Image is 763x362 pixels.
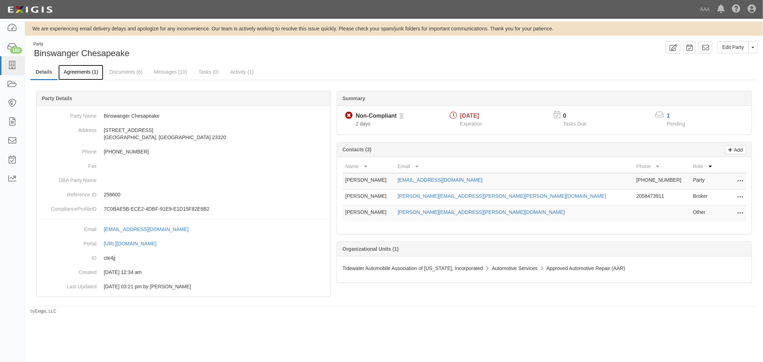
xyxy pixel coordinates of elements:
dt: Fax [39,159,97,170]
b: Summary [342,96,365,101]
dt: Reference ID [39,187,97,198]
span: Since 09/01/2025 [356,121,370,127]
dt: Portal [39,236,97,247]
i: Non-Compliant [345,112,353,119]
div: 163 [10,47,22,54]
i: Help Center - Complianz [732,5,740,14]
a: Messages (10) [148,65,192,79]
a: 1 [667,113,670,119]
a: Tasks (0) [193,65,224,79]
td: [PHONE_NUMBER] [634,173,690,190]
div: Party [33,41,129,47]
dt: Address [39,123,97,134]
dd: Binswanger Chesapeake [39,109,328,123]
dt: Created [39,265,97,276]
td: Other [690,206,718,222]
small: by [30,308,57,314]
a: Add [725,145,746,154]
th: Email [395,160,634,173]
a: [PERSON_NAME][EMAIL_ADDRESS][PERSON_NAME][DOMAIN_NAME] [398,209,565,215]
span: Binswanger Chesapeake [34,48,129,58]
dt: DBA Party Name [39,173,97,184]
a: AAA [696,2,714,16]
a: Edit Party [718,41,749,53]
dt: ID [39,251,97,261]
dt: Party Name [39,109,97,119]
dd: [STREET_ADDRESS] [GEOGRAPHIC_DATA], [GEOGRAPHIC_DATA] 23320 [39,123,328,145]
td: Party [690,173,718,190]
span: Tidewater Automobile Association of [US_STATE], Incorporated [342,265,483,271]
div: [EMAIL_ADDRESS][DOMAIN_NAME] [104,226,189,233]
b: Party Details [42,96,72,101]
a: Agreements (1) [58,65,103,80]
a: Activity (1) [225,65,259,79]
a: [URL][DOMAIN_NAME] [104,241,165,246]
a: Documents (6) [104,65,148,79]
span: Tasks Due [563,121,586,127]
a: Details [30,65,58,80]
td: [PERSON_NAME] [342,206,395,222]
dt: Phone [39,145,97,155]
td: [PERSON_NAME] [342,173,395,190]
span: Automotive Services [492,265,538,271]
p: 258600 [104,191,328,198]
td: [PERSON_NAME] [342,190,395,206]
span: Approved Automotive Repair (AAR) [547,265,625,271]
span: Pending [667,121,685,127]
a: Exigis, LLC [35,309,57,314]
span: [DATE] [460,113,479,119]
th: Role [690,160,718,173]
b: Organizational Units (1) [342,246,398,252]
a: [EMAIL_ADDRESS][DOMAIN_NAME] [398,177,483,183]
img: logo-5460c22ac91f19d4615b14bd174203de0afe785f0fc80cf4dbbc73dc1793850b.png [5,3,55,16]
div: We are experiencing email delivery delays and apologize for any inconvenience. Our team is active... [25,25,763,32]
p: 7C0BAE5B-ECE2-4DBF-91E9-E1D15F82E6B2 [104,205,328,212]
th: Name [342,160,395,173]
dt: ComplianceProfileID [39,202,97,212]
td: 2058473911 [634,190,690,206]
p: Add [732,146,743,154]
dd: cte4jj [39,251,328,265]
b: Contacts (3) [342,147,371,152]
a: [EMAIL_ADDRESS][DOMAIN_NAME] [104,226,196,232]
th: Phone [634,160,690,173]
i: Pending Review [400,114,403,119]
dt: Email [39,222,97,233]
a: [PERSON_NAME][EMAIL_ADDRESS][PERSON_NAME][PERSON_NAME][DOMAIN_NAME] [398,193,606,199]
p: 0 [563,112,595,120]
dd: 08/29/2023 03:21 pm by Benjamin Tully [39,279,328,294]
div: Binswanger Chesapeake [30,41,389,59]
div: Non-Compliant [356,112,397,120]
dd: [PHONE_NUMBER] [39,145,328,159]
span: Expiration [460,121,482,127]
td: Broker [690,190,718,206]
dd: 03/10/2023 12:34 am [39,265,328,279]
dt: Last Updated [39,279,97,290]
